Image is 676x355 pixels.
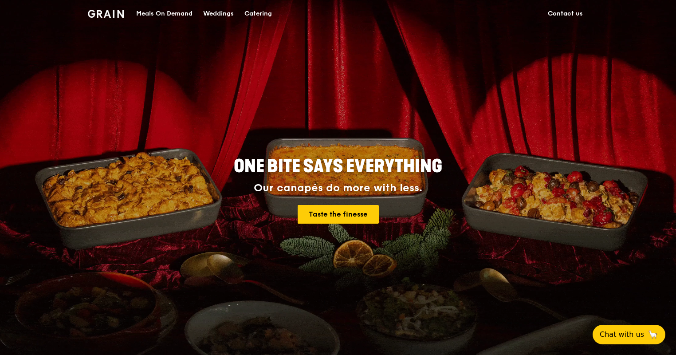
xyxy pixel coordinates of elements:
[203,0,234,27] div: Weddings
[648,329,658,340] span: 🦙
[542,0,588,27] a: Contact us
[600,329,644,340] span: Chat with us
[88,10,124,18] img: Grain
[593,325,665,344] button: Chat with us🦙
[239,0,277,27] a: Catering
[198,0,239,27] a: Weddings
[136,0,193,27] div: Meals On Demand
[234,156,442,177] span: ONE BITE SAYS EVERYTHING
[244,0,272,27] div: Catering
[298,205,379,224] a: Taste the finesse
[178,182,498,194] div: Our canapés do more with less.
